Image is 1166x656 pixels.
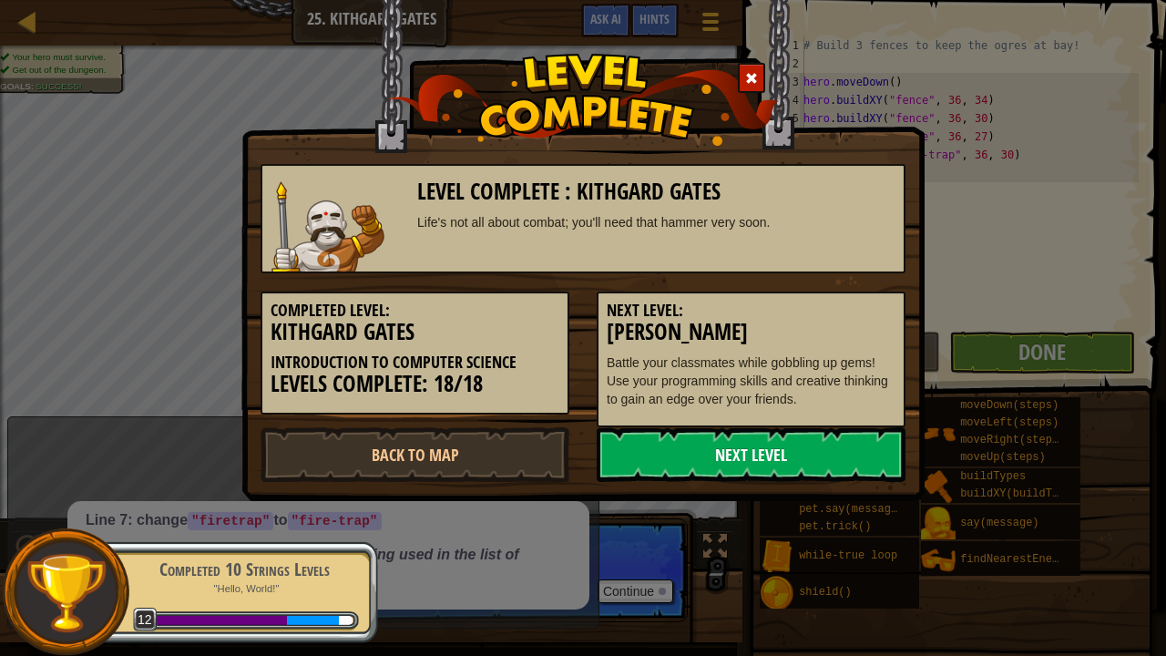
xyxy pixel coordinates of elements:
h3: [PERSON_NAME] [607,320,895,344]
div: Completed 10 Strings Levels [129,557,359,582]
img: level_complete.png [388,54,779,146]
h5: Completed Level: [271,302,559,320]
p: "Hello, World!" [129,582,359,596]
div: 52 XP earned [287,616,339,625]
p: Battle your classmates while gobbling up gems! Use your programming skills and creative thinking ... [607,354,895,408]
h5: Next Level: [607,302,895,320]
img: goliath.png [271,181,384,272]
span: 12 [133,608,158,632]
div: 14 XP until level 13 [339,616,353,625]
img: trophy.png [25,551,107,634]
a: Back to Map [261,427,569,482]
h3: Kithgard Gates [271,320,559,344]
h5: Introduction to Computer Science [271,354,559,372]
h3: Levels Complete: 18/18 [271,372,559,396]
h3: Level Complete : Kithgard Gates [417,179,895,204]
a: Next Level [597,427,905,482]
div: 989 XP in total [153,616,287,625]
div: Life's not all about combat; you'll need that hammer very soon. [417,213,895,231]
